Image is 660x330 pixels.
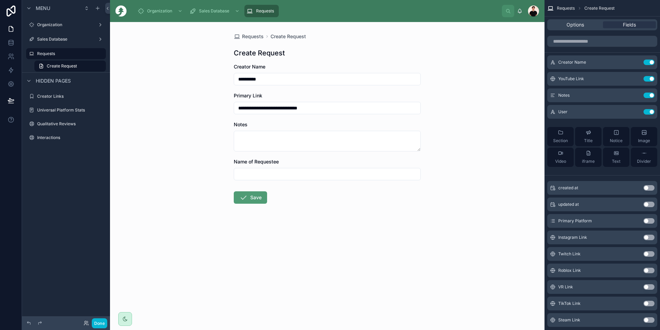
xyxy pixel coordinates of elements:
span: Primary Platform [558,218,592,224]
span: created at [558,185,578,191]
button: Section [547,127,574,146]
span: YouTube Link [558,76,584,82]
button: Notice [603,127,629,146]
a: Creator Links [26,91,106,102]
a: Create Request [271,33,306,40]
label: Universal Platform Stats [37,107,104,113]
span: Text [612,159,620,164]
label: Interactions [37,135,104,140]
span: Primary Link [234,93,262,98]
a: Requests [244,5,279,17]
a: Create Request [34,61,106,72]
a: Sales Database [26,34,106,45]
a: Universal Platform Stats [26,105,106,116]
span: Menu [36,5,50,12]
span: Fields [623,21,636,28]
span: TikTok Link [558,301,581,306]
span: Video [555,159,566,164]
label: Requests [37,51,102,56]
a: Sales Database [187,5,243,17]
span: Title [584,138,593,143]
a: Qualitative Reviews [26,118,106,129]
span: Image [638,138,650,143]
a: Interactions [26,132,106,143]
span: Steam Link [558,317,580,323]
a: Organization [135,5,186,17]
button: Title [575,127,602,146]
span: Create Request [584,6,615,11]
span: User [558,109,568,115]
span: Divider [637,159,651,164]
span: Instagram Link [558,235,587,240]
a: Requests [26,48,106,59]
label: Organization [37,22,95,28]
a: Organization [26,19,106,30]
span: Notes [558,93,570,98]
span: Requests [557,6,575,11]
a: Requests [234,33,264,40]
span: Organization [147,8,172,14]
button: Image [631,127,657,146]
span: Notice [610,138,623,143]
div: scrollable content [132,3,502,19]
label: Qualitative Reviews [37,121,104,127]
h1: Create Request [234,48,285,58]
button: Divider [631,148,657,167]
span: Section [553,138,568,143]
span: Requests [256,8,274,14]
span: Hidden pages [36,77,71,84]
span: Create Request [47,63,77,69]
button: Done [92,318,107,328]
span: Sales Database [199,8,229,14]
span: Requests [242,33,264,40]
span: Notes [234,121,247,127]
label: Sales Database [37,36,95,42]
span: iframe [582,159,595,164]
img: App logo [115,6,126,17]
span: Creator Name [234,64,265,70]
span: updated at [558,202,579,207]
span: Twitch Link [558,251,581,257]
button: Save [234,191,267,204]
span: Creator Name [558,60,586,65]
button: Video [547,148,574,167]
label: Creator Links [37,94,104,99]
button: Text [603,148,629,167]
span: Options [566,21,584,28]
span: VR Link [558,284,573,290]
span: Name of Requestee [234,159,279,164]
button: iframe [575,148,602,167]
span: Roblox Link [558,268,581,273]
